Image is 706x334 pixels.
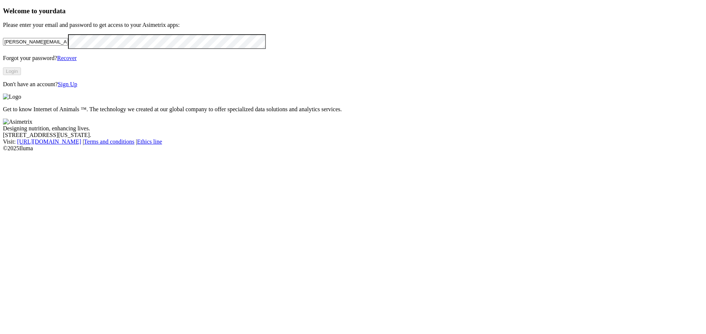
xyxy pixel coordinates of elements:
[3,132,703,138] div: [STREET_ADDRESS][US_STATE].
[58,81,77,87] a: Sign Up
[3,38,68,46] input: Your email
[137,138,162,145] a: Ethics line
[3,125,703,132] div: Designing nutrition, enhancing lives.
[3,106,703,113] p: Get to know Internet of Animals ™. The technology we created at our global company to offer speci...
[53,7,65,15] span: data
[3,22,703,28] p: Please enter your email and password to get access to your Asimetrix apps:
[3,67,21,75] button: Login
[3,81,703,88] p: Don't have an account?
[3,94,21,100] img: Logo
[3,7,703,15] h3: Welcome to your
[57,55,76,61] a: Recover
[3,138,703,145] div: Visit : | |
[3,145,703,152] div: © 2025 Iluma
[17,138,81,145] a: [URL][DOMAIN_NAME]
[84,138,135,145] a: Terms and conditions
[3,55,703,61] p: Forgot your password?
[3,119,32,125] img: Asimetrix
